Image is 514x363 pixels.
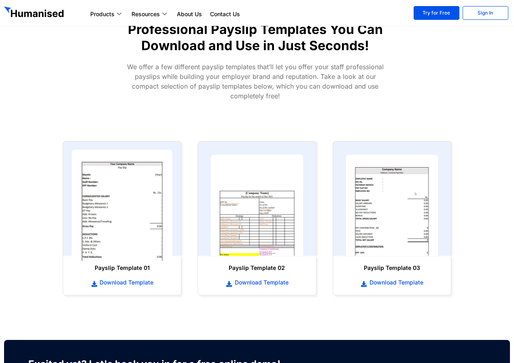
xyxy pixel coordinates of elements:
a: Try for Free [414,6,459,20]
a: Contact Us [206,9,244,19]
p: We offer a few different payslip templates that’ll let you offer your staff professional payslips... [122,62,389,101]
span: Download Template [233,278,289,287]
a: Download Template [206,278,308,287]
a: Download Template [341,278,443,287]
img: payslip template [72,150,173,261]
a: Sign In [463,6,508,20]
a: Resources [127,9,173,19]
a: About Us [173,9,206,19]
span: Download Template [367,278,423,287]
h6: Payslip Template 03 [341,264,443,272]
h6: Payslip Template 01 [71,264,173,272]
img: payslip template [346,155,438,256]
span: Download Template [98,278,153,287]
a: Download Template [71,278,173,287]
img: GetHumanised Logo [4,6,66,19]
h6: Payslip Template 02 [206,264,308,272]
a: Products [86,9,127,19]
img: payslip template [211,155,303,256]
h1: Professional Payslip Templates You Can Download and Use in Just Seconds! [113,21,398,54]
